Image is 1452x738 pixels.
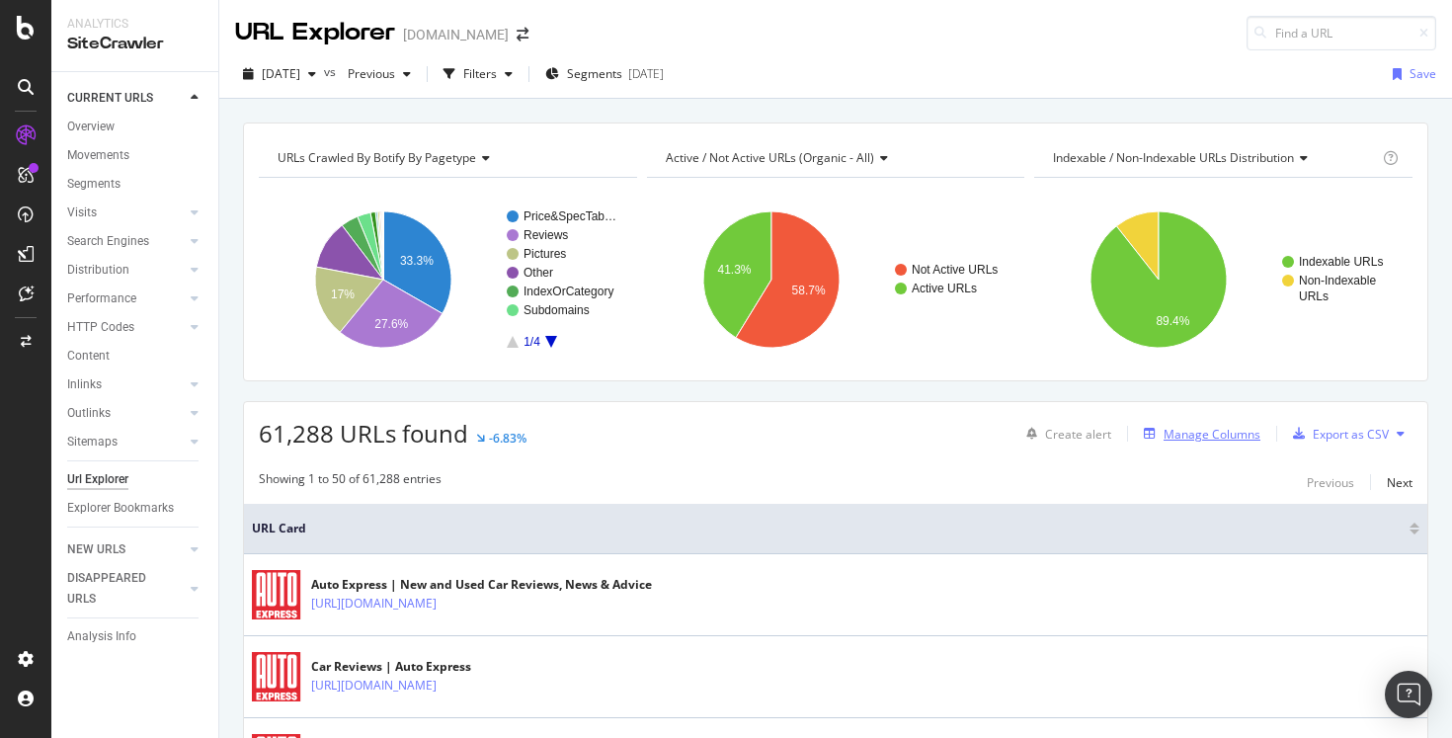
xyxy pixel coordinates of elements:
[252,520,1405,537] span: URL Card
[67,203,97,223] div: Visits
[489,430,526,447] div: -6.83%
[463,65,497,82] div: Filters
[524,335,540,349] text: 1/4
[67,117,115,137] div: Overview
[67,231,149,252] div: Search Engines
[235,16,395,49] div: URL Explorer
[1049,142,1379,174] h4: Indexable / Non-Indexable URLs Distribution
[374,317,408,331] text: 27.6%
[1385,58,1436,90] button: Save
[235,58,324,90] button: [DATE]
[1053,149,1294,166] span: Indexable / Non-Indexable URLs distribution
[567,65,622,82] span: Segments
[252,568,301,622] img: main image
[67,317,134,338] div: HTTP Codes
[324,63,340,80] span: vs
[524,285,613,298] text: IndexOrCategory
[67,539,125,560] div: NEW URLS
[1285,418,1389,450] button: Export as CSV
[67,16,202,33] div: Analytics
[67,288,136,309] div: Performance
[524,303,590,317] text: Subdomains
[67,88,185,109] a: CURRENT URLS
[537,58,672,90] button: Segments[DATE]
[67,33,202,55] div: SiteCrawler
[259,194,637,366] svg: A chart.
[67,374,102,395] div: Inlinks
[259,417,468,450] span: 61,288 URLs found
[67,626,136,647] div: Analysis Info
[1299,289,1329,303] text: URLs
[67,203,185,223] a: Visits
[67,539,185,560] a: NEW URLS
[67,288,185,309] a: Performance
[1410,65,1436,82] div: Save
[1387,470,1412,494] button: Next
[1034,194,1412,366] svg: A chart.
[647,194,1025,366] svg: A chart.
[524,266,553,280] text: Other
[791,284,825,297] text: 58.7%
[400,254,434,268] text: 33.3%
[524,247,566,261] text: Pictures
[666,149,874,166] span: Active / Not Active URLs (organic - all)
[252,650,301,704] img: main image
[311,576,652,594] div: Auto Express | New and Used Car Reviews, News & Advice
[912,263,998,277] text: Not Active URLs
[67,626,204,647] a: Analysis Info
[628,65,664,82] div: [DATE]
[67,432,118,452] div: Sitemaps
[717,263,751,277] text: 41.3%
[67,260,129,281] div: Distribution
[67,88,153,109] div: CURRENT URLS
[1307,474,1354,491] div: Previous
[67,260,185,281] a: Distribution
[1299,274,1376,287] text: Non-Indexable
[1307,470,1354,494] button: Previous
[340,65,395,82] span: Previous
[67,469,204,490] a: Url Explorer
[436,58,521,90] button: Filters
[67,568,185,610] a: DISAPPEARED URLS
[1313,426,1389,443] div: Export as CSV
[1136,422,1260,446] button: Manage Columns
[67,117,204,137] a: Overview
[524,209,616,223] text: Price&SpecTab…
[67,346,110,367] div: Content
[67,231,185,252] a: Search Engines
[259,470,442,494] div: Showing 1 to 50 of 61,288 entries
[1387,474,1412,491] div: Next
[262,65,300,82] span: 2025 Oct. 5th
[278,149,476,166] span: URLs Crawled By Botify By pagetype
[340,58,419,90] button: Previous
[517,28,528,41] div: arrow-right-arrow-left
[67,174,121,195] div: Segments
[67,568,167,610] div: DISAPPEARED URLS
[274,142,619,174] h4: URLs Crawled By Botify By pagetype
[1164,426,1260,443] div: Manage Columns
[67,403,111,424] div: Outlinks
[67,403,185,424] a: Outlinks
[524,228,568,242] text: Reviews
[311,676,437,696] a: [URL][DOMAIN_NAME]
[67,145,129,166] div: Movements
[67,346,204,367] a: Content
[1045,426,1111,443] div: Create alert
[403,25,509,44] div: [DOMAIN_NAME]
[67,145,204,166] a: Movements
[67,498,174,519] div: Explorer Bookmarks
[1018,418,1111,450] button: Create alert
[67,374,185,395] a: Inlinks
[311,594,437,614] a: [URL][DOMAIN_NAME]
[331,287,355,301] text: 17%
[67,498,204,519] a: Explorer Bookmarks
[67,432,185,452] a: Sitemaps
[1299,255,1383,269] text: Indexable URLs
[67,469,128,490] div: Url Explorer
[912,282,977,295] text: Active URLs
[1157,314,1190,328] text: 89.4%
[311,658,523,676] div: Car Reviews | Auto Express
